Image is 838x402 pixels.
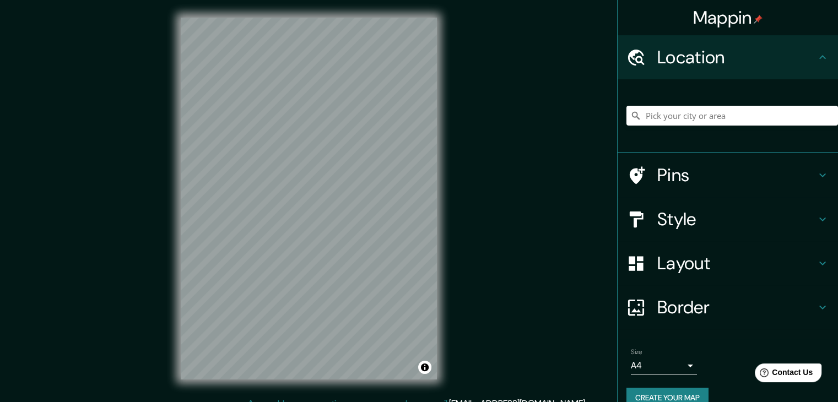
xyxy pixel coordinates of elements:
iframe: Help widget launcher [740,359,826,390]
div: Layout [618,241,838,285]
h4: Style [657,208,816,230]
img: pin-icon.png [754,15,763,24]
div: Border [618,285,838,329]
input: Pick your city or area [626,106,838,126]
h4: Border [657,296,816,318]
h4: Layout [657,252,816,274]
button: Toggle attribution [418,361,431,374]
h4: Pins [657,164,816,186]
h4: Location [657,46,816,68]
div: Style [618,197,838,241]
label: Size [631,347,642,357]
div: Location [618,35,838,79]
h4: Mappin [693,7,763,29]
canvas: Map [181,18,437,379]
div: Pins [618,153,838,197]
div: A4 [631,357,697,374]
